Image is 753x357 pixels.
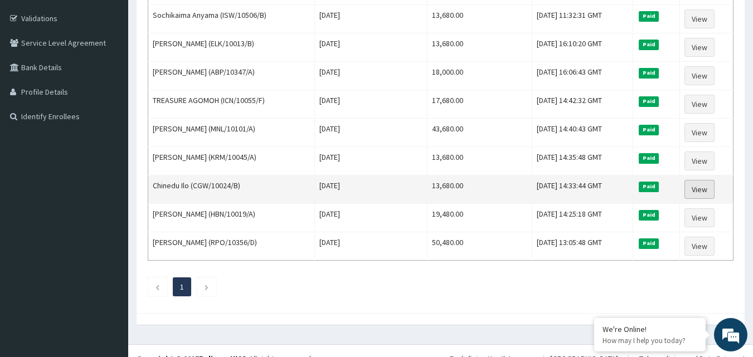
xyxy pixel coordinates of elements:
td: [DATE] [314,147,427,175]
div: We're Online! [603,324,697,334]
td: [PERSON_NAME] (ABP/10347/A) [148,62,315,90]
td: [DATE] 14:35:48 GMT [532,147,633,175]
a: View [684,180,715,199]
a: View [684,66,715,85]
div: Minimize live chat window [183,6,210,32]
span: Paid [639,125,659,135]
img: d_794563401_company_1708531726252_794563401 [21,56,45,84]
p: How may I help you today? [603,336,697,345]
a: Next page [204,282,209,292]
td: [DATE] [314,232,427,261]
td: [PERSON_NAME] (KRM/10045/A) [148,147,315,175]
td: [DATE] [314,90,427,119]
td: 13,680.00 [427,147,532,175]
td: 50,480.00 [427,232,532,261]
td: Chinedu Ilo (CGW/10024/B) [148,175,315,204]
td: 19,480.00 [427,204,532,232]
td: [DATE] [314,204,427,232]
td: [DATE] 16:06:43 GMT [532,62,633,90]
a: Previous page [155,282,160,292]
td: [PERSON_NAME] (HBN/10019/A) [148,204,315,232]
td: 17,680.00 [427,90,532,119]
td: [DATE] 14:40:43 GMT [532,119,633,147]
td: 43,680.00 [427,119,532,147]
span: Paid [639,40,659,50]
td: 18,000.00 [427,62,532,90]
td: 13,680.00 [427,5,532,33]
span: We're online! [65,107,154,220]
span: Paid [639,68,659,78]
td: [DATE] [314,119,427,147]
span: Paid [639,238,659,248]
td: Sochikaima Anyama (ISW/10506/B) [148,5,315,33]
td: [PERSON_NAME] (MNL/10101/A) [148,119,315,147]
td: 13,680.00 [427,33,532,62]
td: [DATE] 16:10:20 GMT [532,33,633,62]
span: Paid [639,153,659,163]
td: [PERSON_NAME] (ELK/10013/B) [148,33,315,62]
textarea: Type your message and hit 'Enter' [6,238,212,277]
div: Chat with us now [58,62,187,77]
td: [DATE] [314,33,427,62]
td: [DATE] [314,5,427,33]
td: [DATE] 11:32:31 GMT [532,5,633,33]
a: Page 1 is your current page [180,282,184,292]
td: [DATE] [314,62,427,90]
a: View [684,123,715,142]
td: [PERSON_NAME] (RPO/10356/D) [148,232,315,261]
td: [DATE] 14:33:44 GMT [532,175,633,204]
td: [DATE] [314,175,427,204]
a: View [684,237,715,256]
a: View [684,38,715,57]
td: [DATE] 14:42:32 GMT [532,90,633,119]
td: [DATE] 13:05:48 GMT [532,232,633,261]
a: View [684,151,715,170]
span: Paid [639,210,659,220]
td: 13,680.00 [427,175,532,204]
td: [DATE] 14:25:18 GMT [532,204,633,232]
td: TREASURE AGOMOH (ICN/10055/F) [148,90,315,119]
span: Paid [639,182,659,192]
span: Paid [639,96,659,106]
a: View [684,208,715,227]
a: View [684,95,715,114]
a: View [684,9,715,28]
span: Paid [639,11,659,21]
